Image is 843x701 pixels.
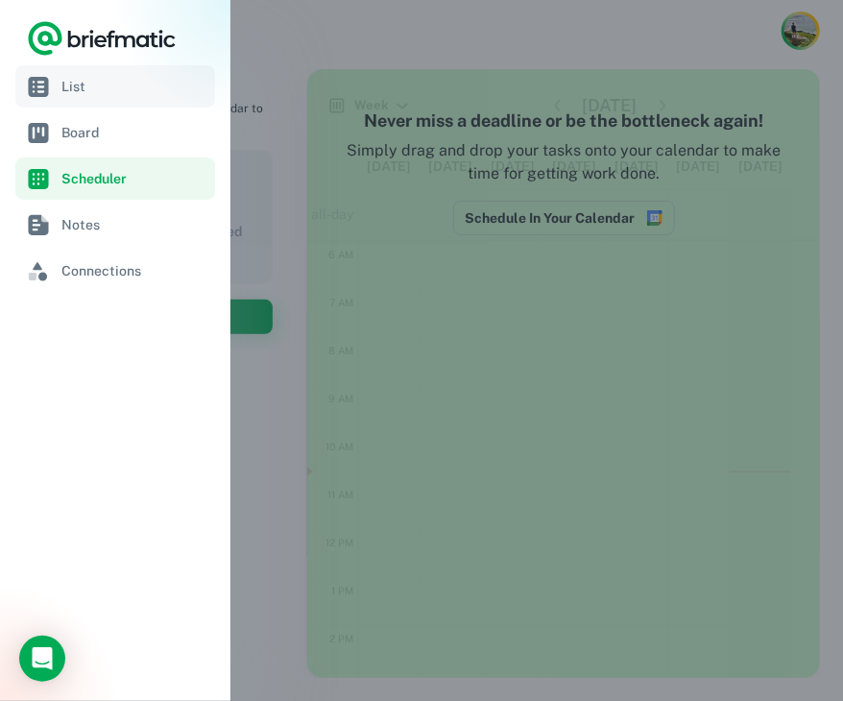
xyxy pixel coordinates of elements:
span: Notes [61,214,207,235]
span: Connections [61,260,207,281]
a: Connections [15,250,215,292]
a: Logo [27,19,177,58]
a: Scheduler [15,157,215,200]
span: Board [61,122,207,143]
a: Notes [15,204,215,246]
span: Scheduler [61,168,207,189]
div: Open Intercom Messenger [19,636,65,682]
a: List [15,65,215,108]
span: List [61,76,207,97]
a: Board [15,111,215,154]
